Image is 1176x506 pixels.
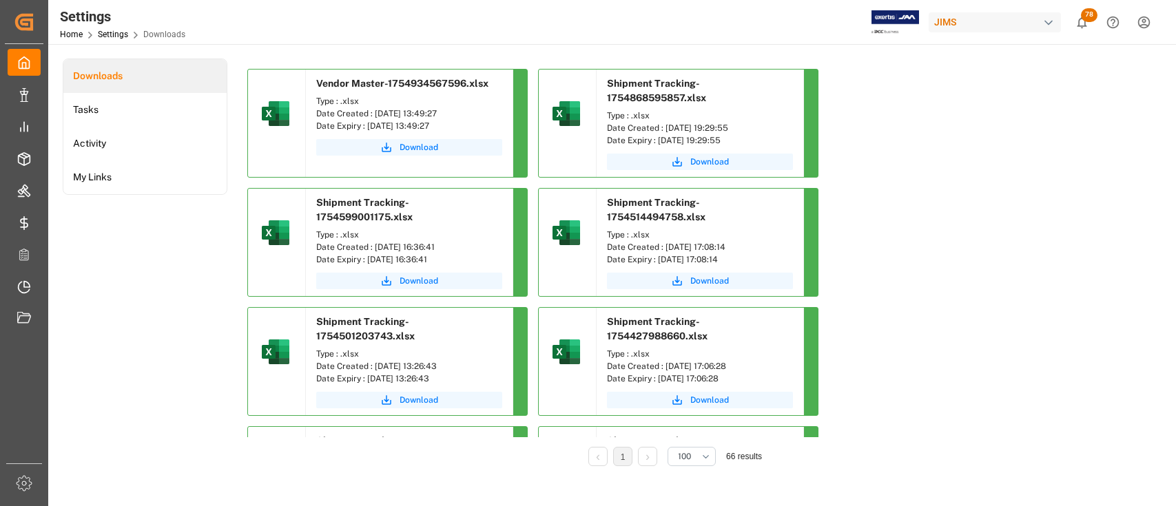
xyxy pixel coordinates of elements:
[98,30,128,39] a: Settings
[316,78,488,89] span: Vendor Master-1754934567596.xlsx
[929,12,1061,32] div: JIMS
[316,392,502,408] button: Download
[607,273,793,289] button: Download
[400,394,438,406] span: Download
[607,348,793,360] div: Type : .xlsx
[316,253,502,266] div: Date Expiry : [DATE] 16:36:41
[400,275,438,287] span: Download
[1081,8,1097,22] span: 78
[607,197,705,222] span: Shipment Tracking-1754514494758.xlsx
[678,450,691,463] span: 100
[588,447,608,466] li: Previous Page
[316,120,502,132] div: Date Expiry : [DATE] 13:49:27
[400,141,438,154] span: Download
[316,229,502,241] div: Type : .xlsx
[316,139,502,156] button: Download
[259,97,292,130] img: microsoft-excel-2019--v1.png
[607,316,708,341] span: Shipment Tracking-1754427988660.xlsx
[60,30,83,39] a: Home
[607,109,793,122] div: Type : .xlsx
[690,275,729,287] span: Download
[638,447,657,466] li: Next Page
[1097,7,1128,38] button: Help Center
[550,335,583,368] img: microsoft-excel-2019--v1.png
[316,273,502,289] button: Download
[607,435,704,461] span: Shipment Tracking-1754409451237.xlsx
[607,134,793,147] div: Date Expiry : [DATE] 19:29:55
[63,59,227,93] a: Downloads
[259,216,292,249] img: microsoft-excel-2019--v1.png
[726,452,762,461] span: 66 results
[607,78,706,103] span: Shipment Tracking-1754868595857.xlsx
[607,122,793,134] div: Date Created : [DATE] 19:29:55
[607,241,793,253] div: Date Created : [DATE] 17:08:14
[607,229,793,241] div: Type : .xlsx
[668,447,716,466] button: open menu
[316,360,502,372] div: Date Created : [DATE] 13:26:43
[316,316,415,341] span: Shipment Tracking-1754501203743.xlsx
[1066,7,1097,38] button: show 78 new notifications
[316,107,502,120] div: Date Created : [DATE] 13:49:27
[621,452,626,462] a: 1
[316,348,502,360] div: Type : .xlsx
[63,93,227,127] a: Tasks
[550,97,583,130] img: microsoft-excel-2019--v1.png
[607,253,793,266] div: Date Expiry : [DATE] 17:08:14
[929,9,1066,35] button: JIMS
[607,372,793,385] div: Date Expiry : [DATE] 17:06:28
[690,156,729,168] span: Download
[63,127,227,160] a: Activity
[60,6,185,27] div: Settings
[871,10,919,34] img: Exertis%20JAM%20-%20Email%20Logo.jpg_1722504956.jpg
[316,95,502,107] div: Type : .xlsx
[316,372,502,385] div: Date Expiry : [DATE] 13:26:43
[316,241,502,253] div: Date Created : [DATE] 16:36:41
[607,360,793,372] div: Date Created : [DATE] 17:06:28
[607,392,793,408] button: Download
[63,160,227,194] a: My Links
[316,435,415,461] span: Shipment Booking-1754409481943.xlsx
[690,394,729,406] span: Download
[613,447,632,466] li: 1
[316,197,413,222] span: Shipment Tracking-1754599001175.xlsx
[550,216,583,249] img: microsoft-excel-2019--v1.png
[607,154,793,170] button: Download
[259,335,292,368] img: microsoft-excel-2019--v1.png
